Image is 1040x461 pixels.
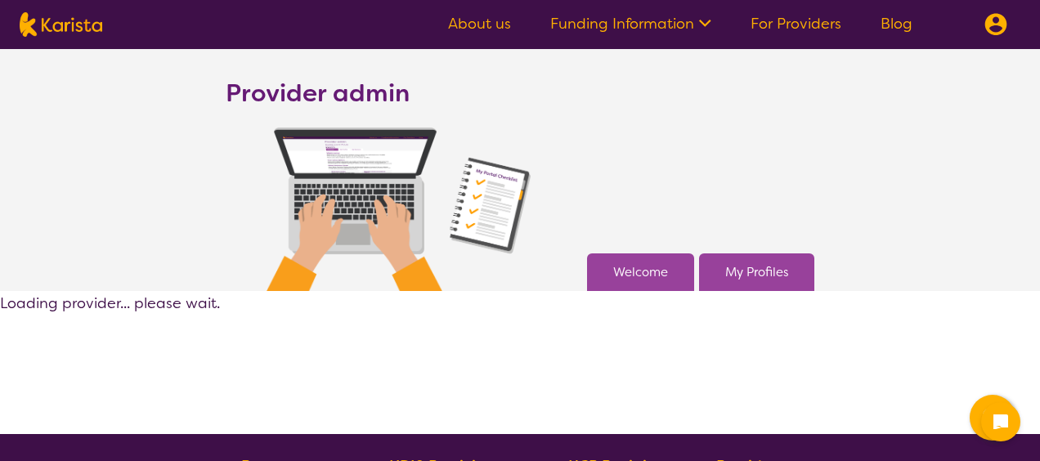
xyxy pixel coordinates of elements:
[613,260,668,284] a: Welcome
[226,78,410,108] h2: Provider admin
[448,14,511,34] a: About us
[550,14,711,34] a: Funding Information
[751,14,841,34] a: For Providers
[970,395,1015,441] button: Channel Menu
[267,128,531,291] img: Hands typing on keyboard
[984,13,1007,36] img: menu
[20,12,102,37] img: Karista logo
[881,14,912,34] a: Blog
[725,260,788,284] a: My Profiles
